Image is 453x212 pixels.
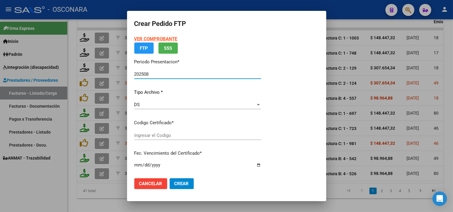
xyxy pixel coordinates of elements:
div: Open Intercom Messenger [432,191,447,206]
p: Periodo Presentacion [134,59,261,65]
span: Crear [174,181,189,186]
h2: Crear Pedido FTP [134,18,319,30]
span: SSS [164,46,172,51]
p: Fec. Vencimiento del Certificado [134,150,261,157]
button: SSS [158,43,178,54]
a: VER COMPROBANTE [134,36,177,42]
span: DS [134,102,140,107]
button: FTP [134,43,154,54]
button: Cancelar [134,178,167,189]
span: FTP [140,46,148,51]
button: Crear [170,178,194,189]
span: Cancelar [139,181,162,186]
p: Tipo Archivo * [134,89,261,96]
p: Codigo Certificado [134,119,261,126]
